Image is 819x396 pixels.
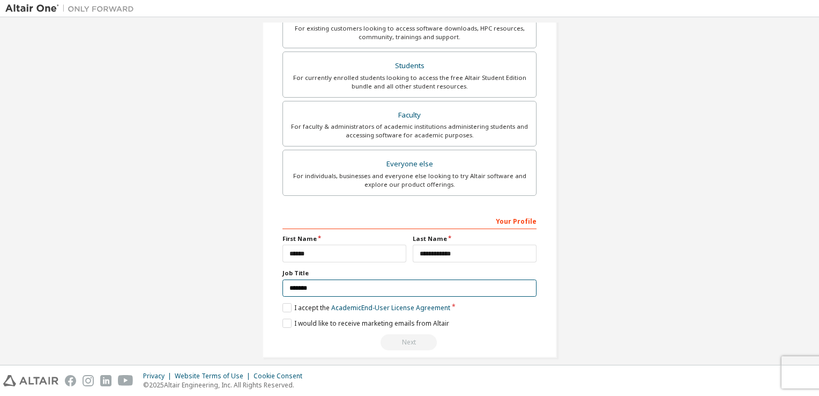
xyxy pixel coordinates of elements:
img: Altair One [5,3,139,14]
div: For individuals, businesses and everyone else looking to try Altair software and explore our prod... [289,172,530,189]
label: I would like to receive marketing emails from Altair [282,319,449,328]
label: Job Title [282,269,537,277]
div: Students [289,58,530,74]
img: instagram.svg [83,375,94,386]
label: I accept the [282,303,450,312]
img: youtube.svg [118,375,133,386]
p: © 2025 Altair Engineering, Inc. All Rights Reserved. [143,380,309,390]
div: Everyone else [289,157,530,172]
img: linkedin.svg [100,375,111,386]
img: altair_logo.svg [3,375,58,386]
a: Academic End-User License Agreement [331,303,450,312]
div: For currently enrolled students looking to access the free Altair Student Edition bundle and all ... [289,74,530,91]
div: Website Terms of Use [175,372,254,380]
label: First Name [282,234,406,243]
div: Privacy [143,372,175,380]
div: Your Profile [282,212,537,229]
div: Cookie Consent [254,372,309,380]
label: Last Name [413,234,537,243]
div: Faculty [289,108,530,123]
div: For existing customers looking to access software downloads, HPC resources, community, trainings ... [289,24,530,41]
img: facebook.svg [65,375,76,386]
div: Read and acccept EULA to continue [282,334,537,350]
div: For faculty & administrators of academic institutions administering students and accessing softwa... [289,122,530,140]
